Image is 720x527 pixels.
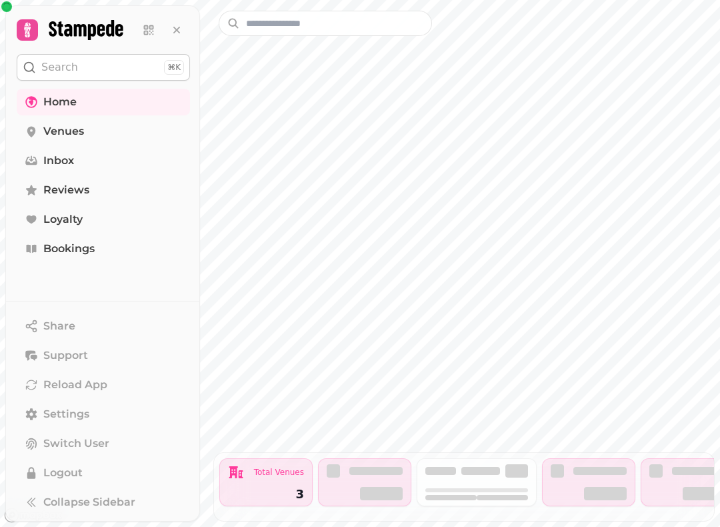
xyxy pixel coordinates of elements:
span: Home [43,94,77,110]
div: 3 [228,488,304,500]
span: Switch User [43,436,109,452]
button: Support [17,342,190,369]
span: Inbox [43,153,74,169]
p: Search [41,59,78,75]
button: Collapse Sidebar [17,489,190,516]
span: Settings [43,406,89,422]
a: Settings [17,401,190,428]
button: Search⌘K [17,54,190,81]
div: ⌘K [164,60,184,75]
span: Reviews [43,182,89,198]
button: Switch User [17,430,190,457]
div: Total Venues [254,468,304,476]
button: Logout [17,460,190,486]
span: Logout [43,465,83,481]
span: Collapse Sidebar [43,494,135,510]
button: Reload App [17,372,190,398]
a: Inbox [17,147,190,174]
span: Venues [43,123,84,139]
span: Support [43,348,88,364]
a: Reviews [17,177,190,203]
a: Venues [17,118,190,145]
span: Reload App [43,377,107,393]
a: Home [17,89,190,115]
span: Bookings [43,241,95,257]
a: Loyalty [17,206,190,233]
a: Bookings [17,235,190,262]
span: Share [43,318,75,334]
button: Share [17,313,190,340]
span: Loyalty [43,211,83,227]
